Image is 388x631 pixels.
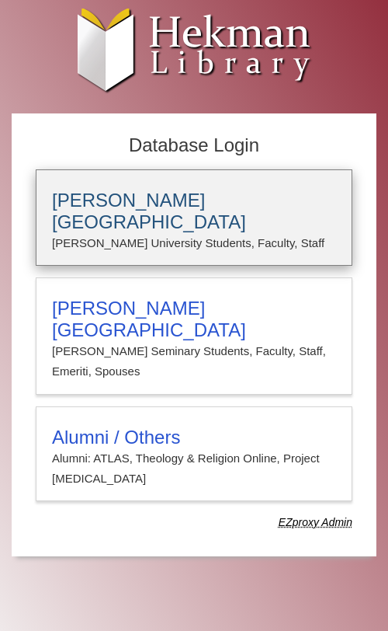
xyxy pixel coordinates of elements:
[28,130,360,162] h2: Database Login
[36,277,352,395] a: [PERSON_NAME][GEOGRAPHIC_DATA][PERSON_NAME] Seminary Students, Faculty, Staff, Emeriti, Spouses
[52,233,336,253] p: [PERSON_NAME] University Students, Faculty, Staff
[52,298,336,341] h3: [PERSON_NAME][GEOGRAPHIC_DATA]
[52,427,336,490] summary: Alumni / OthersAlumni: ATLAS, Theology & Religion Online, Project [MEDICAL_DATA]
[279,516,352,528] dfn: Use Alumni login
[52,427,336,448] h3: Alumni / Others
[36,169,352,266] a: [PERSON_NAME][GEOGRAPHIC_DATA][PERSON_NAME] University Students, Faculty, Staff
[52,448,336,490] p: Alumni: ATLAS, Theology & Religion Online, Project [MEDICAL_DATA]
[52,341,336,382] p: [PERSON_NAME] Seminary Students, Faculty, Staff, Emeriti, Spouses
[52,190,336,233] h3: [PERSON_NAME][GEOGRAPHIC_DATA]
